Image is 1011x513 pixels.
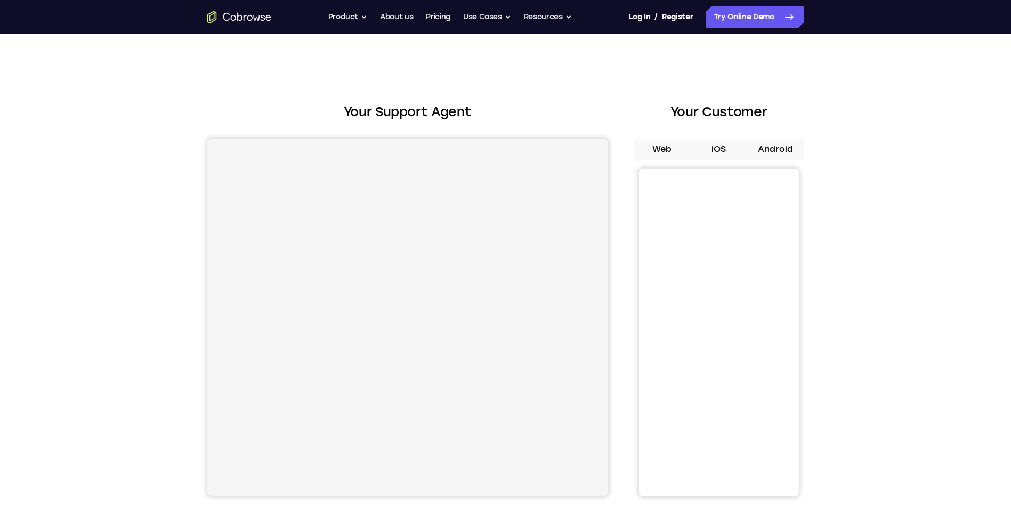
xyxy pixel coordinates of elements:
[634,139,691,160] button: Web
[328,6,368,28] button: Product
[634,102,804,122] h2: Your Customer
[747,139,804,160] button: Android
[463,6,511,28] button: Use Cases
[524,6,572,28] button: Resources
[207,139,608,496] iframe: Agent
[426,6,450,28] a: Pricing
[207,11,271,23] a: Go to the home page
[690,139,747,160] button: iOS
[629,6,650,28] a: Log In
[662,6,693,28] a: Register
[706,6,804,28] a: Try Online Demo
[380,6,413,28] a: About us
[207,102,608,122] h2: Your Support Agent
[654,11,658,23] span: /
